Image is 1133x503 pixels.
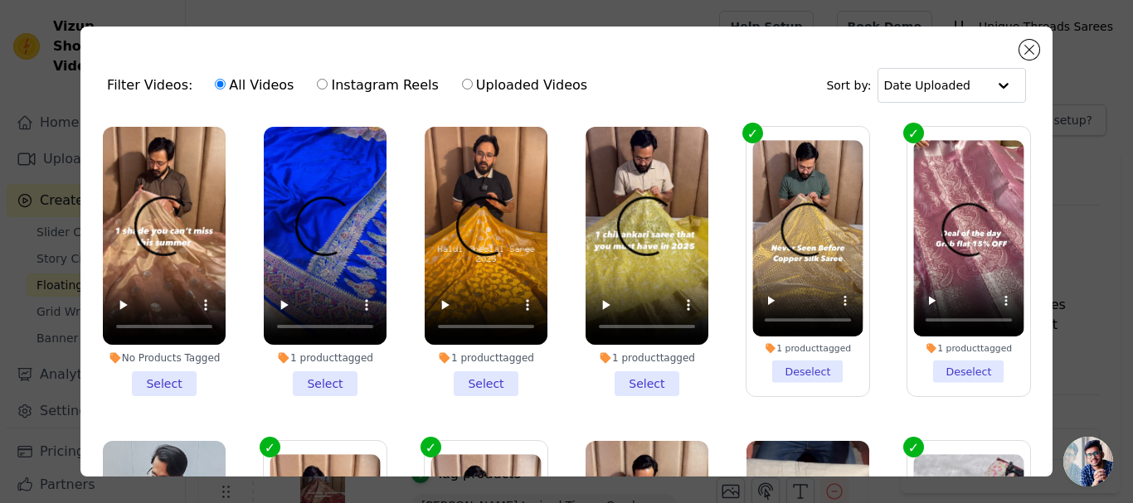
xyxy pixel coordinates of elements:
[461,75,588,96] label: Uploaded Videos
[1063,437,1113,486] div: Open chat
[107,66,596,104] div: Filter Videos:
[103,351,226,365] div: No Products Tagged
[913,342,1024,354] div: 1 product tagged
[316,75,439,96] label: Instagram Reels
[586,351,708,365] div: 1 product tagged
[425,351,547,365] div: 1 product tagged
[214,75,294,96] label: All Videos
[1019,40,1039,60] button: Close modal
[752,342,863,354] div: 1 product tagged
[264,351,387,365] div: 1 product tagged
[826,68,1026,103] div: Sort by:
